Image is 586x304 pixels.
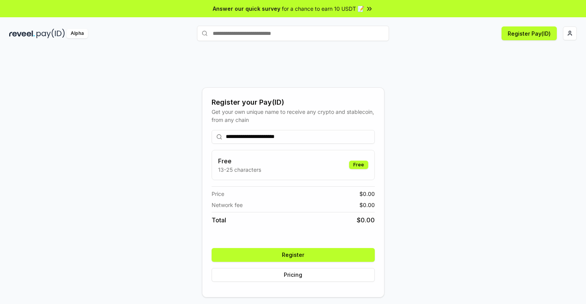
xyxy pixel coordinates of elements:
[66,29,88,38] div: Alpha
[212,97,375,108] div: Register your Pay(ID)
[502,26,557,40] button: Register Pay(ID)
[357,215,375,225] span: $ 0.00
[36,29,65,38] img: pay_id
[359,201,375,209] span: $ 0.00
[218,166,261,174] p: 13-25 characters
[218,156,261,166] h3: Free
[212,215,226,225] span: Total
[213,5,280,13] span: Answer our quick survey
[212,201,243,209] span: Network fee
[212,190,224,198] span: Price
[212,248,375,262] button: Register
[359,190,375,198] span: $ 0.00
[349,161,368,169] div: Free
[282,5,364,13] span: for a chance to earn 10 USDT 📝
[212,108,375,124] div: Get your own unique name to receive any crypto and stablecoin, from any chain
[212,268,375,282] button: Pricing
[9,29,35,38] img: reveel_dark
